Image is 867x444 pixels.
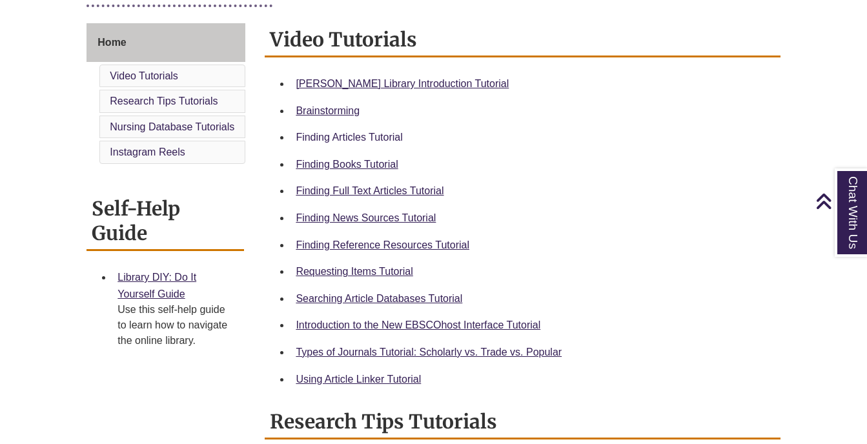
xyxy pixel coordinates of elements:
[97,37,126,48] span: Home
[296,159,398,170] a: Finding Books Tutorial
[296,374,421,385] a: Using Article Linker Tutorial
[110,96,218,106] a: Research Tips Tutorials
[117,272,196,299] a: Library DIY: Do It Yourself Guide
[265,405,780,439] h2: Research Tips Tutorials
[296,212,436,223] a: Finding News Sources Tutorial
[296,347,562,358] a: Types of Journals Tutorial: Scholarly vs. Trade vs. Popular
[296,293,462,304] a: Searching Article Databases Tutorial
[110,121,234,132] a: Nursing Database Tutorials
[117,302,234,348] div: Use this self-help guide to learn how to navigate the online library.
[296,319,540,330] a: Introduction to the New EBSCOhost Interface Tutorial
[296,78,509,89] a: [PERSON_NAME] Library Introduction Tutorial
[815,192,864,210] a: Back to Top
[265,23,780,57] h2: Video Tutorials
[296,105,360,116] a: Brainstorming
[110,146,185,157] a: Instagram Reels
[87,23,245,166] div: Guide Page Menu
[296,132,402,143] a: Finding Articles Tutorial
[296,239,469,250] a: Finding Reference Resources Tutorial
[296,266,413,277] a: Requesting Items Tutorial
[110,70,178,81] a: Video Tutorials
[296,185,444,196] a: Finding Full Text Articles Tutorial
[87,23,245,62] a: Home
[87,192,244,251] h2: Self-Help Guide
